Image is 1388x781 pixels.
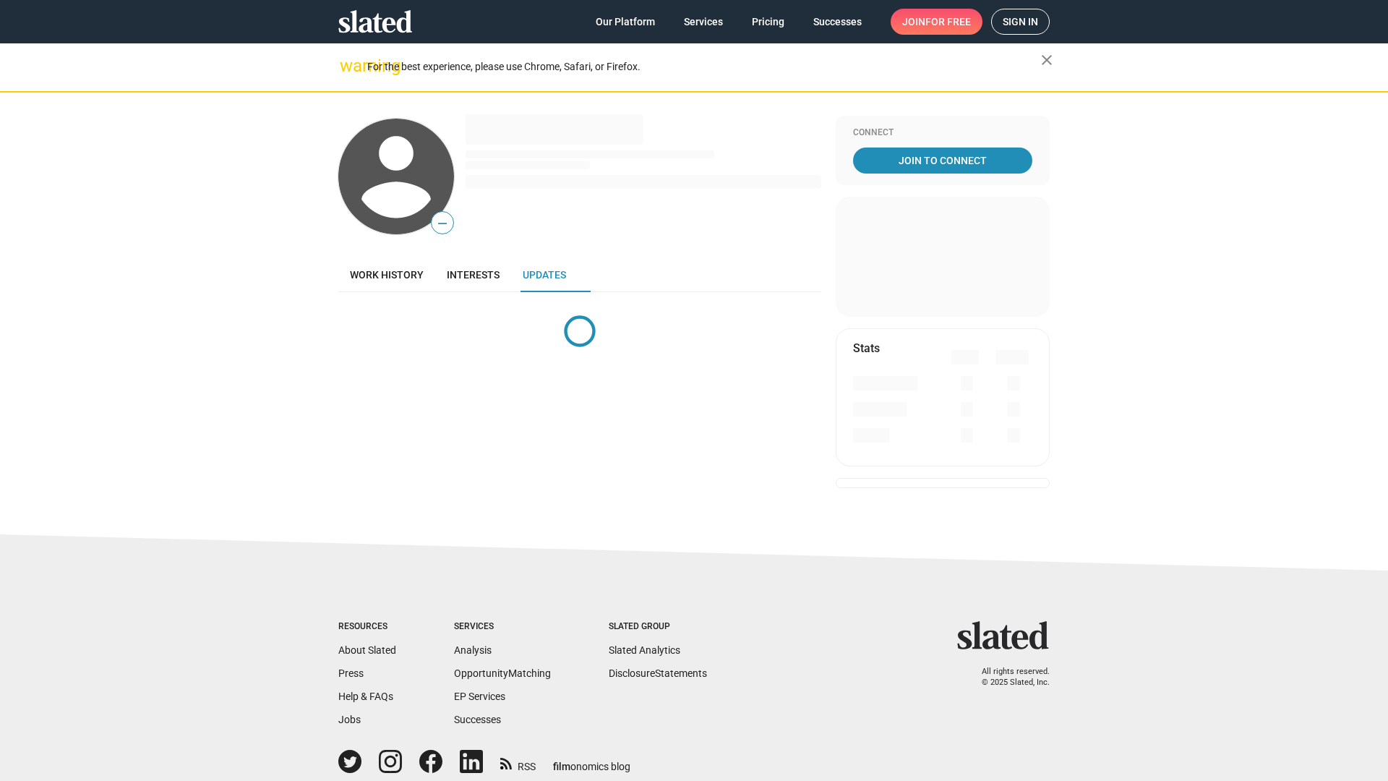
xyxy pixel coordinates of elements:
span: Updates [523,269,566,281]
div: For the best experience, please use Chrome, Safari, or Firefox. [367,57,1041,77]
span: Work history [350,269,424,281]
a: Work history [338,257,435,292]
mat-icon: warning [340,57,357,74]
span: Successes [813,9,862,35]
div: Resources [338,621,396,633]
a: Join To Connect [853,148,1032,174]
mat-icon: close [1038,51,1055,69]
a: Our Platform [584,9,667,35]
div: Slated Group [609,621,707,633]
span: Join [902,9,971,35]
a: filmonomics blog [553,748,630,774]
mat-card-title: Stats [853,341,880,356]
a: OpportunityMatching [454,667,551,679]
span: Join To Connect [856,148,1029,174]
a: Interests [435,257,511,292]
a: Analysis [454,644,492,656]
span: for free [925,9,971,35]
a: Updates [511,257,578,292]
a: Successes [454,714,501,725]
span: — [432,214,453,233]
a: Successes [802,9,873,35]
a: Press [338,667,364,679]
span: Sign in [1003,9,1038,34]
a: EP Services [454,691,505,702]
a: Joinfor free [891,9,982,35]
div: Services [454,621,551,633]
a: RSS [500,751,536,774]
a: Slated Analytics [609,644,680,656]
a: About Slated [338,644,396,656]
a: Sign in [991,9,1050,35]
a: DisclosureStatements [609,667,707,679]
a: Services [672,9,734,35]
a: Jobs [338,714,361,725]
div: Connect [853,127,1032,139]
span: Pricing [752,9,784,35]
span: film [553,761,570,772]
a: Help & FAQs [338,691,393,702]
span: Services [684,9,723,35]
a: Pricing [740,9,796,35]
span: Our Platform [596,9,655,35]
p: All rights reserved. © 2025 Slated, Inc. [967,667,1050,688]
span: Interests [447,269,500,281]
